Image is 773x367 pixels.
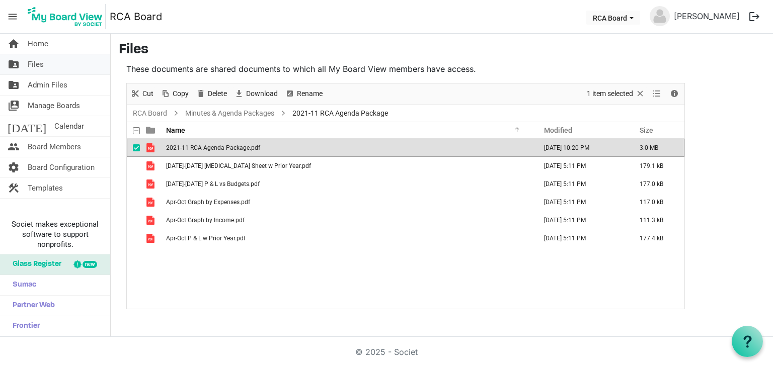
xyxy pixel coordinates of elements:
h3: Files [119,42,765,59]
td: is template cell column header type [140,139,163,157]
span: Name [166,126,185,134]
a: © 2025 - Societ [355,347,418,357]
td: November 11, 2021 5:11 PM column header Modified [533,157,629,175]
span: Download [245,87,279,100]
td: 111.3 kB is template cell column header Size [629,211,684,229]
button: Selection [585,87,647,100]
div: View [649,83,666,105]
div: Rename [281,83,326,105]
span: Apr-Oct P & L w Prior Year.pdf [166,235,246,242]
span: Files [28,54,44,74]
div: new [83,261,97,268]
span: folder_shared [8,54,20,74]
span: Board Configuration [28,157,95,177]
div: Delete [192,83,230,105]
div: Cut [127,83,157,105]
td: Apr-Oct 2021 P & L vs Budgets.pdf is template cell column header Name [163,175,533,193]
span: 2021-11 RCA Agenda Package.pdf [166,144,260,151]
td: checkbox [127,193,140,211]
span: home [8,34,20,54]
span: Frontier [8,316,40,336]
span: Delete [207,87,228,100]
div: Details [666,83,683,105]
td: 177.0 kB is template cell column header Size [629,175,684,193]
button: Copy [159,87,191,100]
p: These documents are shared documents to which all My Board View members have access. [126,63,685,75]
span: Templates [28,178,63,198]
span: Modified [544,126,572,134]
td: checkbox [127,229,140,247]
span: menu [3,7,22,26]
span: Societ makes exceptional software to support nonprofits. [5,219,106,249]
td: is template cell column header type [140,157,163,175]
td: November 11, 2021 5:11 PM column header Modified [533,211,629,229]
a: RCA Board [110,7,162,27]
span: Sumac [8,275,36,295]
a: Minutes & Agenda Packages [183,107,276,120]
button: Cut [129,87,156,100]
span: [DATE]-[DATE] [MEDICAL_DATA] Sheet w Prior Year.pdf [166,162,311,169]
td: checkbox [127,139,140,157]
span: Copy [172,87,190,100]
button: View dropdownbutton [651,87,663,100]
td: 177.4 kB is template cell column header Size [629,229,684,247]
span: construction [8,178,20,198]
img: My Board View Logo [25,4,106,29]
td: 179.1 kB is template cell column header Size [629,157,684,175]
span: folder_shared [8,75,20,95]
div: Copy [157,83,192,105]
span: Manage Boards [28,96,80,116]
td: 3.0 MB is template cell column header Size [629,139,684,157]
td: is template cell column header type [140,193,163,211]
span: Home [28,34,48,54]
span: switch_account [8,96,20,116]
button: Download [233,87,280,100]
td: Apr-Oct P & L w Prior Year.pdf is template cell column header Name [163,229,533,247]
td: November 11, 2021 5:11 PM column header Modified [533,193,629,211]
td: is template cell column header type [140,211,163,229]
button: RCA Board dropdownbutton [586,11,640,25]
span: Apr-Oct Graph by Expenses.pdf [166,199,250,206]
span: Calendar [54,116,84,136]
span: Apr-Oct Graph by Income.pdf [166,217,245,224]
td: Apr-Oct Graph by Expenses.pdf is template cell column header Name [163,193,533,211]
span: 1 item selected [586,87,634,100]
span: people [8,137,20,157]
span: Partner Web [8,296,55,316]
td: Apr-Oct 2021 Bal Sheet w Prior Year.pdf is template cell column header Name [163,157,533,175]
td: checkbox [127,175,140,193]
span: Size [640,126,653,134]
td: checkbox [127,157,140,175]
div: Clear selection [583,83,649,105]
td: checkbox [127,211,140,229]
div: Download [230,83,281,105]
td: December 14, 2021 10:20 PM column header Modified [533,139,629,157]
button: Rename [283,87,325,100]
img: no-profile-picture.svg [650,6,670,26]
td: is template cell column header type [140,175,163,193]
td: November 11, 2021 5:11 PM column header Modified [533,229,629,247]
td: is template cell column header type [140,229,163,247]
button: logout [744,6,765,27]
a: My Board View Logo [25,4,110,29]
span: Glass Register [8,254,61,274]
span: [DATE] [8,116,46,136]
td: November 11, 2021 5:11 PM column header Modified [533,175,629,193]
td: Apr-Oct Graph by Income.pdf is template cell column header Name [163,211,533,229]
a: [PERSON_NAME] [670,6,744,26]
td: 117.0 kB is template cell column header Size [629,193,684,211]
td: 2021-11 RCA Agenda Package.pdf is template cell column header Name [163,139,533,157]
span: [DATE]-[DATE] P & L vs Budgets.pdf [166,180,260,188]
span: 2021-11 RCA Agenda Package [290,107,390,120]
button: Delete [194,87,229,100]
a: RCA Board [131,107,169,120]
span: Rename [296,87,324,100]
button: Details [668,87,681,100]
span: Admin Files [28,75,67,95]
span: Board Members [28,137,81,157]
span: Cut [141,87,154,100]
span: settings [8,157,20,177]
